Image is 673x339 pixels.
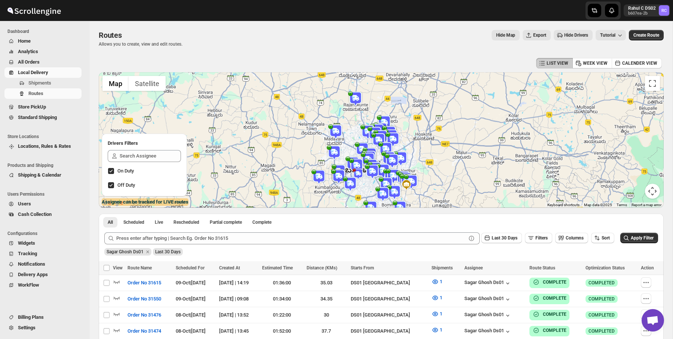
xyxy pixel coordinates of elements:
span: Users [18,201,31,207]
span: Filters [535,235,548,241]
button: Notifications [4,259,82,269]
button: Routes [4,88,82,99]
span: COMPLETED [589,280,615,286]
p: Rahul C DS02 [628,5,656,11]
button: COMPLETE [532,327,566,334]
button: Hide Drivers [554,30,593,40]
button: Sort [591,233,614,243]
span: Last 30 Days [155,249,181,254]
input: Press enter after typing | Search Eg. Order No 31615 [116,232,466,244]
p: Allows you to create, view and edit routes. [99,41,182,47]
span: View [113,265,123,271]
span: Notifications [18,261,45,267]
div: [DATE] | 13:52 [219,311,258,319]
div: 01:36:00 [262,279,302,287]
button: Widgets [4,238,82,248]
span: Order No 31476 [127,311,161,319]
button: Export [523,30,551,40]
span: COMPLETED [589,312,615,318]
span: 1 [440,311,442,317]
span: Shipping & Calendar [18,172,61,178]
b: COMPLETE [543,280,566,285]
div: 35.03 [307,279,347,287]
label: Assignee can be tracked for LIVE routes [102,198,188,206]
div: DS01 [GEOGRAPHIC_DATA] [351,279,427,287]
span: Store Locations [7,134,84,140]
span: 09-Oct | [DATE] [176,296,206,302]
button: 1 [427,292,447,304]
span: Shipments [431,265,453,271]
span: Cash Collection [18,211,52,217]
button: Sagar Ghosh Ds01 [464,296,511,303]
span: Apply Filter [631,235,654,241]
button: Show street map [102,76,129,91]
span: 1 [440,327,442,333]
button: COMPLETE [532,311,566,318]
button: WorkFlow [4,280,82,290]
span: Store PickUp [18,104,46,110]
button: 1 [427,276,447,288]
span: CALENDER VIEW [622,60,657,66]
a: Terms (opens in new tab) [617,203,627,207]
b: COMPLETE [543,312,566,317]
div: 30 [307,311,347,319]
span: Tutorial [600,33,615,38]
button: Order No 31615 [123,277,166,289]
button: CALENDER VIEW [612,58,662,68]
button: Toggle fullscreen view [645,76,660,91]
div: 34.35 [307,295,347,303]
img: Google [101,198,125,208]
span: 1 [440,295,442,300]
button: User menu [624,4,670,16]
button: Map action label [492,30,520,40]
span: Distance (KMs) [307,265,337,271]
span: Dashboard [7,28,84,34]
p: b607ea-2b [628,11,656,16]
span: Partial complete [210,219,242,225]
button: Sagar Ghosh Ds01 [464,328,511,335]
span: All Orders [18,59,40,65]
span: Sagar Ghosh Ds01 [107,249,144,254]
button: LIST VIEW [536,58,573,68]
button: COMPLETE [532,294,566,302]
button: Apply Filter [620,233,658,243]
span: Order No 31474 [127,327,161,335]
button: Filters [525,233,552,243]
span: Local Delivery [18,70,48,75]
button: Columns [555,233,588,243]
span: Widgets [18,240,35,246]
button: Order No 31476 [123,309,166,321]
span: WorkFlow [18,282,39,288]
span: Starts From [351,265,374,271]
span: Products and Shipping [7,162,84,168]
span: Analytics [18,49,38,54]
span: Hide Map [496,32,515,38]
h2: Drivers Filters [108,140,181,147]
span: All [108,219,113,225]
button: Order No 31550 [123,293,166,305]
button: Order No 31474 [123,325,166,337]
button: Sagar Ghosh Ds01 [464,312,511,319]
span: Complete [252,219,271,225]
div: DS01 [GEOGRAPHIC_DATA] [351,327,427,335]
button: Shipments [4,78,82,88]
button: Users [4,199,82,209]
span: 08-Oct | [DATE] [176,312,206,318]
button: COMPLETE [532,278,566,286]
b: COMPLETE [543,328,566,333]
div: [DATE] | 14:19 [219,279,258,287]
button: Home [4,36,82,46]
span: Shipments [28,80,51,86]
span: Locations, Rules & Rates [18,143,71,149]
a: Report a map error [631,203,661,207]
span: Off Duty [117,182,135,188]
span: Delivery Apps [18,272,48,277]
span: Scheduled For [176,265,205,271]
span: Optimization Status [586,265,625,271]
button: Cash Collection [4,209,82,220]
div: 37.7 [307,327,347,335]
span: Rahul C DS02 [659,5,669,16]
button: Remove Sagar Ghosh Ds01 [144,248,151,255]
div: 01:22:00 [262,311,302,319]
